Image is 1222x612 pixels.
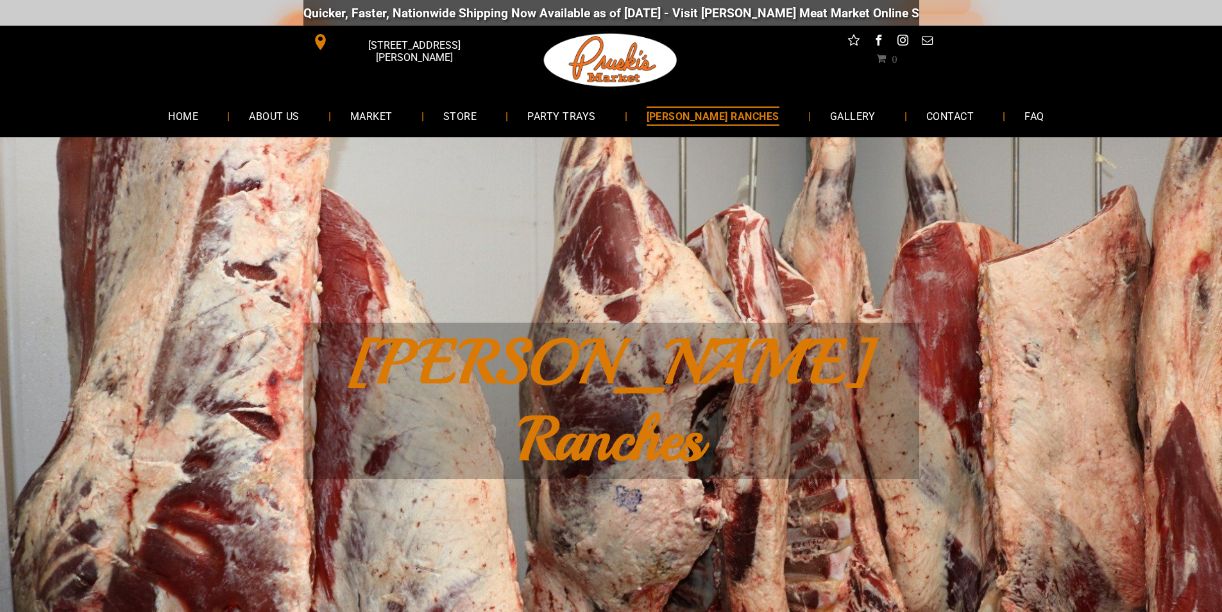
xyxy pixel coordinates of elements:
[907,99,993,133] a: CONTACT
[1005,99,1063,133] a: FAQ
[845,32,862,52] a: Social network
[892,53,897,64] span: 0
[424,99,496,133] a: STORE
[348,324,874,478] span: [PERSON_NAME] Ranches
[303,32,500,52] a: [STREET_ADDRESS][PERSON_NAME]
[870,32,887,52] a: facebook
[919,32,935,52] a: email
[508,99,615,133] a: PARTY TRAYS
[627,99,799,133] a: [PERSON_NAME] RANCHES
[331,99,412,133] a: MARKET
[230,99,319,133] a: ABOUT US
[894,32,911,52] a: instagram
[149,99,217,133] a: HOME
[331,33,496,70] span: [STREET_ADDRESS][PERSON_NAME]
[541,26,680,95] img: Pruski-s+Market+HQ+Logo2-1920w.png
[811,99,895,133] a: GALLERY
